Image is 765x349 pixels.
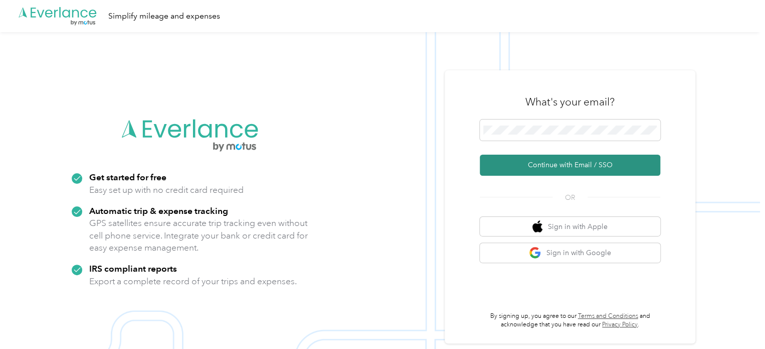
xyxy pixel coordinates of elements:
span: OR [552,192,588,203]
p: By signing up, you agree to our and acknowledge that you have read our . [480,312,660,329]
button: apple logoSign in with Apple [480,217,660,237]
a: Privacy Policy [602,321,638,328]
p: Export a complete record of your trips and expenses. [89,275,297,288]
button: google logoSign in with Google [480,243,660,263]
a: Terms and Conditions [578,312,638,320]
img: google logo [529,247,541,259]
strong: Automatic trip & expense tracking [89,205,228,216]
strong: Get started for free [89,172,166,182]
h3: What's your email? [525,95,615,109]
p: Easy set up with no credit card required [89,184,244,196]
p: GPS satellites ensure accurate trip tracking even without cell phone service. Integrate your bank... [89,217,308,254]
button: Continue with Email / SSO [480,155,660,176]
img: apple logo [532,220,542,233]
div: Simplify mileage and expenses [108,10,220,23]
strong: IRS compliant reports [89,263,177,274]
